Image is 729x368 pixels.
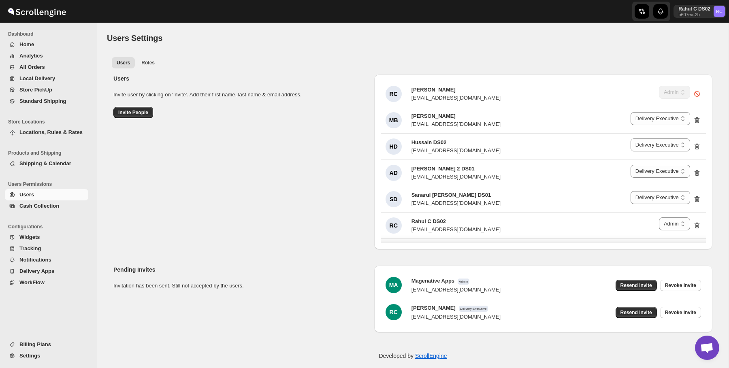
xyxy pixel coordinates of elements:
span: Users Settings [107,34,162,43]
div: [EMAIL_ADDRESS][DOMAIN_NAME] [411,120,501,128]
span: Shipping & Calendar [19,160,71,166]
span: [PERSON_NAME] [411,87,456,93]
span: Home [19,41,34,47]
button: Settings [5,350,88,362]
span: Rahul C DS02 [714,6,725,17]
span: Sanarul [PERSON_NAME] DS01 [411,192,491,198]
span: Local Delivery [19,75,55,81]
span: Delivery Apps [19,268,54,274]
span: Roles [141,60,155,66]
div: [EMAIL_ADDRESS][DOMAIN_NAME] [411,313,501,321]
button: Revoke Invite [660,307,701,318]
span: Rahul C DS02 [411,218,446,224]
h2: Users [113,74,368,83]
span: Billing Plans [19,341,51,347]
button: Resend Invite [616,307,657,318]
span: Standard Shipping [19,98,66,104]
button: Invite People [113,107,153,118]
span: Hussain DS02 [411,139,447,145]
p: b607ea-2b [678,12,710,17]
a: ScrollEngine [415,353,447,359]
span: Users [117,60,130,66]
span: Revoke Invite [665,282,696,289]
div: [EMAIL_ADDRESS][DOMAIN_NAME] [411,225,501,234]
span: Store PickUp [19,87,52,93]
span: Users Permissions [8,181,92,187]
img: ScrollEngine [6,1,67,21]
div: AD [386,165,402,181]
span: Settings [19,353,40,359]
span: Dashboard [8,31,92,37]
div: [EMAIL_ADDRESS][DOMAIN_NAME] [411,199,501,207]
span: Resend Invite [620,309,652,316]
span: Tracking [19,245,41,251]
span: Store Locations [8,119,92,125]
button: Resend Invite [616,280,657,291]
span: [PERSON_NAME] [411,113,456,119]
span: All Orders [19,64,45,70]
span: Resend Invite [620,282,652,289]
button: User menu [674,5,726,18]
button: Users [5,189,88,200]
h2: Pending Invites [113,266,368,274]
button: Analytics [5,50,88,62]
p: Invitation has been sent. Still not accepted by the users. [113,282,368,290]
div: RC [386,217,402,234]
button: Delivery Apps [5,266,88,277]
p: Rahul C DS02 [678,6,710,12]
div: RC [386,304,402,320]
p: Developed by [379,352,447,360]
div: All customers [107,71,719,336]
a: Open chat [695,336,719,360]
div: [EMAIL_ADDRESS][DOMAIN_NAME] [411,94,501,102]
span: Delivery Executive [459,306,488,312]
button: All Orders [5,62,88,73]
div: HD [386,138,402,155]
div: [EMAIL_ADDRESS][DOMAIN_NAME] [411,147,501,155]
button: Home [5,39,88,50]
span: Locations, Rules & Rates [19,129,83,135]
span: Notifications [19,257,51,263]
button: Billing Plans [5,339,88,350]
div: [EMAIL_ADDRESS][DOMAIN_NAME] [411,173,501,181]
span: Analytics [19,53,43,59]
div: SD [386,191,402,207]
text: RC [716,9,723,14]
span: Admin [458,279,469,285]
div: RC [386,86,402,102]
span: Products and Shipping [8,150,92,156]
button: Tracking [5,243,88,254]
span: Users [19,191,34,198]
span: Magenative Apps [411,278,454,284]
span: Widgets [19,234,40,240]
span: Cash Collection [19,203,59,209]
span: [PERSON_NAME] 2 DS01 [411,166,475,172]
span: Revoke Invite [665,309,696,316]
button: Notifications [5,254,88,266]
div: MB [386,112,402,128]
span: [PERSON_NAME] [411,305,456,311]
p: Invite user by clicking on 'Invite'. Add their first name, last name & email address. [113,91,368,99]
div: [EMAIL_ADDRESS][DOMAIN_NAME] [411,286,501,294]
button: Cash Collection [5,200,88,212]
span: Invite People [118,109,148,116]
button: Revoke Invite [660,280,701,291]
button: Widgets [5,232,88,243]
button: All customers [112,57,135,68]
div: MA [386,277,402,293]
button: WorkFlow [5,277,88,288]
span: Configurations [8,223,92,230]
button: Shipping & Calendar [5,158,88,169]
button: Locations, Rules & Rates [5,127,88,138]
span: WorkFlow [19,279,45,285]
